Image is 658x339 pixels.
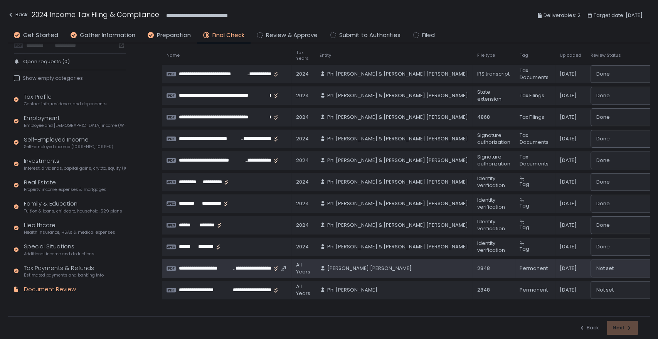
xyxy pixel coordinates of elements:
span: Review Status [591,52,621,58]
span: [DATE] [560,265,577,272]
span: Done [596,178,610,186]
span: Additional income and deductions [24,251,94,257]
span: Done [596,243,610,251]
div: Healthcare [24,221,115,236]
span: Submit to Authorities [339,31,401,40]
span: [PERSON_NAME] [PERSON_NAME] [327,265,412,272]
div: Real Estate [24,178,106,193]
span: [DATE] [560,157,577,164]
span: [DATE] [560,243,577,250]
span: Gather Information [80,31,135,40]
span: Phi [PERSON_NAME] & [PERSON_NAME] [PERSON_NAME] [327,71,468,78]
span: Uploaded [560,52,581,58]
span: Contact info, residence, and dependents [24,101,107,107]
input: Search for option [610,70,655,78]
div: Investments [24,157,126,171]
input: Search for option [610,178,655,186]
input: Search for option [614,286,655,294]
span: Done [596,157,610,164]
div: Special Situations [24,242,94,257]
span: Phi [PERSON_NAME] & [PERSON_NAME] [PERSON_NAME] [327,157,468,164]
div: Back [579,324,599,331]
span: Phi [PERSON_NAME] & [PERSON_NAME] [PERSON_NAME] [327,92,468,99]
span: [DATE] [560,92,577,99]
span: [DATE] [560,222,577,229]
span: Phi [PERSON_NAME] & [PERSON_NAME] [PERSON_NAME] [327,179,468,186]
span: Phi [PERSON_NAME] & [PERSON_NAME] [PERSON_NAME] [327,222,468,229]
span: Tag [520,224,529,231]
span: Review & Approve [266,31,318,40]
span: Deliverables: 2 [544,11,581,20]
span: Tag [520,245,529,253]
button: Back [579,321,599,335]
span: Phi [PERSON_NAME] & [PERSON_NAME] [PERSON_NAME] [327,114,468,121]
button: Back [8,9,28,22]
span: Property income, expenses & mortgages [24,187,106,192]
input: Search for option [610,221,655,229]
span: Tax Years [296,50,310,61]
span: Done [596,92,610,100]
span: Done [596,135,610,143]
div: Employment [24,114,126,128]
span: Tag [520,202,529,209]
div: Tax Payments & Refunds [24,264,104,278]
span: Filed [422,31,435,40]
span: Done [596,221,610,229]
span: Employee and [DEMOGRAPHIC_DATA] income (W-2s) [24,123,126,128]
span: [DATE] [560,135,577,142]
input: Search for option [610,92,655,100]
div: Self-Employed Income [24,135,113,150]
span: Done [596,70,610,78]
span: Tag [520,180,529,188]
span: Tag [520,52,528,58]
span: Phi [PERSON_NAME] & [PERSON_NAME] [PERSON_NAME] [327,200,468,207]
span: [DATE] [560,179,577,186]
h1: 2024 Income Tax Filing & Compliance [32,9,159,20]
span: [DATE] [560,71,577,78]
span: Open requests (0) [23,58,70,65]
span: Self-employed income (1099-NEC, 1099-K) [24,144,113,150]
input: Search for option [610,243,655,251]
div: Last year's filed returns [14,32,126,49]
span: Not set [596,265,614,272]
span: [DATE] [560,287,577,293]
span: Interest, dividends, capital gains, crypto, equity (1099s, K-1s) [24,165,126,171]
span: Final Check [212,31,244,40]
span: Phi [PERSON_NAME] [327,287,377,293]
span: Done [596,113,610,121]
span: Phi [PERSON_NAME] & [PERSON_NAME] [PERSON_NAME] [327,135,468,142]
span: Health insurance, HSAs & medical expenses [24,229,115,235]
span: Tuition & loans, childcare, household, 529 plans [24,208,122,214]
div: Document Review [24,285,76,294]
span: Estimated payments and banking info [24,272,104,278]
span: Phi [PERSON_NAME] & [PERSON_NAME] [PERSON_NAME] [327,243,468,250]
input: Search for option [610,157,655,164]
span: Done [596,200,610,207]
span: Get Started [23,31,58,40]
input: Search for option [610,135,655,143]
span: Preparation [157,31,191,40]
div: Tax Profile [24,93,107,107]
span: Target date: [DATE] [594,11,643,20]
span: Name [167,52,180,58]
span: [DATE] [560,114,577,121]
input: Search for option [610,200,655,207]
div: Family & Education [24,199,122,214]
input: Search for option [614,265,655,272]
span: Not set [596,286,614,294]
span: [DATE] [560,200,577,207]
span: Entity [320,52,331,58]
input: Search for option [610,113,655,121]
span: File type [477,52,495,58]
div: Back [8,10,28,19]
